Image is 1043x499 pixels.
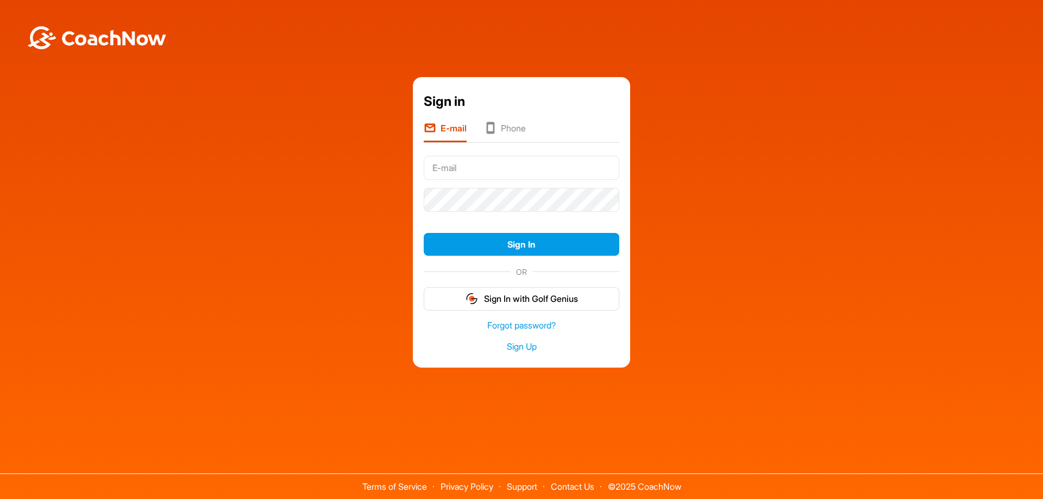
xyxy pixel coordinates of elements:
[507,481,537,492] a: Support
[465,292,479,305] img: gg_logo
[484,122,526,142] li: Phone
[511,266,532,277] span: OR
[441,481,493,492] a: Privacy Policy
[551,481,594,492] a: Contact Us
[424,122,467,142] li: E-mail
[26,26,167,49] img: BwLJSsUCoWCh5upNqxVrqldRgqLPVwmV24tXu5FoVAoFEpwwqQ3VIfuoInZCoVCoTD4vwADAC3ZFMkVEQFDAAAAAElFTkSuQmCC
[424,287,619,311] button: Sign In with Golf Genius
[424,233,619,256] button: Sign In
[424,340,619,353] a: Sign Up
[424,156,619,180] input: E-mail
[602,474,687,491] span: © 2025 CoachNow
[424,92,619,111] div: Sign in
[362,481,427,492] a: Terms of Service
[424,319,619,332] a: Forgot password?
